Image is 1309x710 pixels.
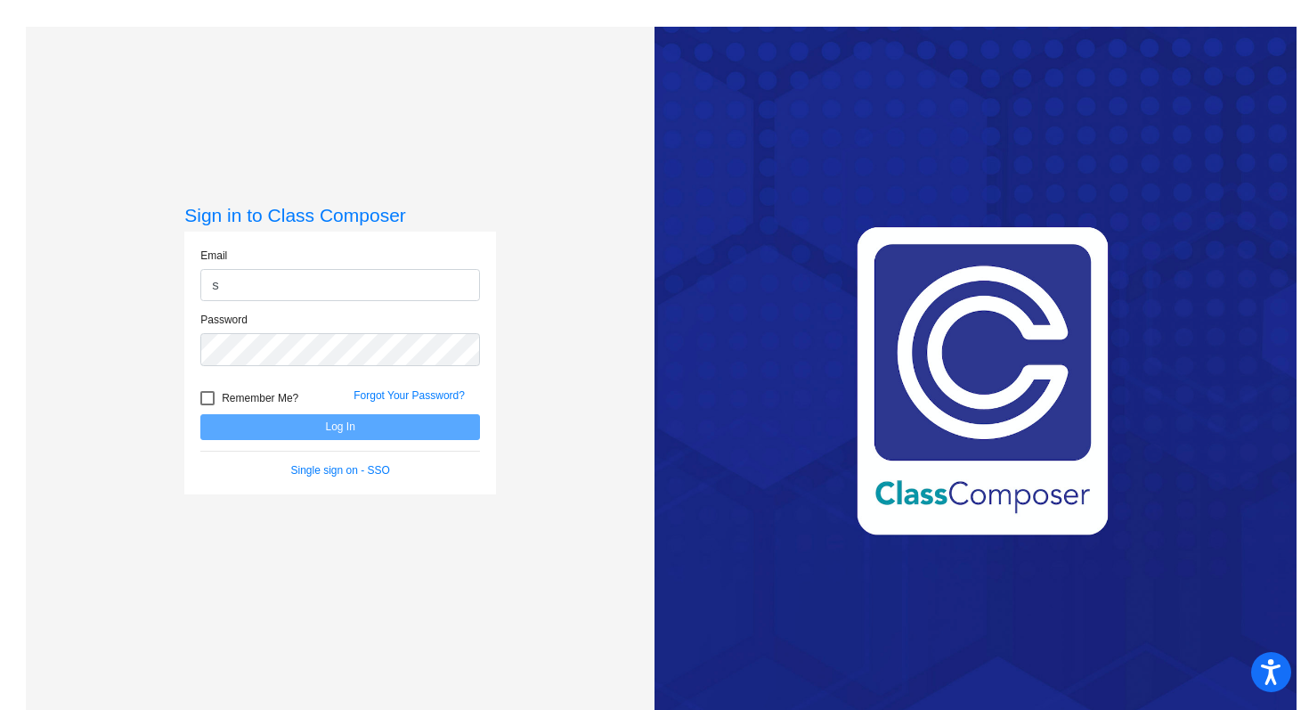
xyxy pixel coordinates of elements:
h3: Sign in to Class Composer [184,204,496,226]
button: Log In [200,414,480,440]
a: Forgot Your Password? [354,389,465,402]
a: Single sign on - SSO [291,464,390,477]
label: Password [200,312,248,328]
span: Remember Me? [222,388,298,409]
label: Email [200,248,227,264]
